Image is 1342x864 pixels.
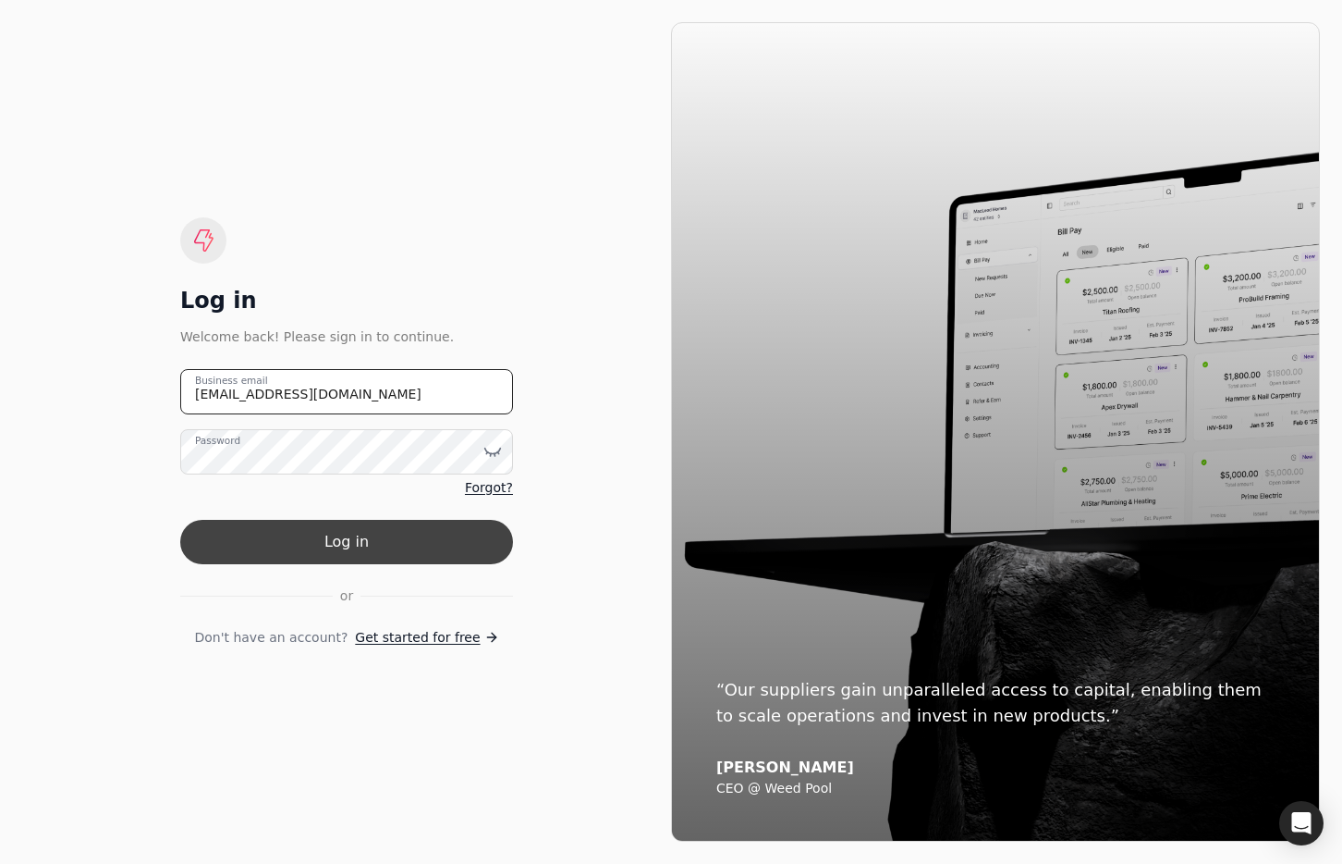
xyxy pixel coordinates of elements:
[195,433,240,448] label: Password
[716,781,1275,797] div: CEO @ Weed Pool
[465,478,513,498] a: Forgot?
[355,628,480,648] span: Get started for free
[340,586,353,606] span: or
[716,677,1275,729] div: “Our suppliers gain unparalleled access to capital, enabling them to scale operations and invest ...
[355,628,498,648] a: Get started for free
[194,628,348,648] span: Don't have an account?
[1279,801,1324,845] div: Open Intercom Messenger
[180,327,513,347] div: Welcome back! Please sign in to continue.
[180,286,513,315] div: Log in
[180,520,513,564] button: Log in
[716,759,1275,777] div: [PERSON_NAME]
[195,373,268,388] label: Business email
